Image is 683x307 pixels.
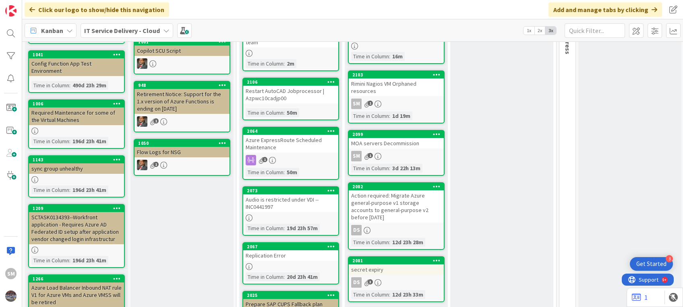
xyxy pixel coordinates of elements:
div: Audio is restricted under VDI --INC0441997 [243,194,338,212]
div: 2067 [243,243,338,250]
div: 2081secret expiry [349,257,444,275]
div: Azure ExpressRoute Scheduled Maintenance [243,135,338,152]
div: 1001 [135,38,230,45]
span: : [69,81,70,90]
div: 2082 [352,184,444,190]
div: 1041Config Function App Test Environment [29,51,124,76]
div: 2064 [243,128,338,135]
div: DP [135,58,230,69]
div: Action required: Migrate Azure general-purpose v1 storage accounts to general-purpose v2 before [... [349,190,444,223]
div: SM [5,268,17,279]
div: 2106 [243,78,338,86]
div: SCTASK0134393--Workfront application - Requires Azure AD Federated ID setup after application ven... [29,212,124,244]
div: 1050 [138,140,230,146]
div: Time in Column [351,111,389,120]
div: Open Get Started checklist, remaining modules: 3 [630,257,673,271]
div: 2099 [349,131,444,138]
div: Time in Column [31,185,69,194]
div: Retirement Notice: Support for the 1.x version of Azure Functions is ending on [DATE] [135,89,230,114]
span: : [69,137,70,146]
span: : [69,256,70,265]
span: : [389,52,390,61]
div: 948Retirement Notice: Support for the 1.x version of Azure Functions is ending on [DATE] [135,82,230,114]
div: Time in Column [351,238,389,247]
div: DS [349,277,444,288]
div: Restart AutoCAD Jobprocessor | Azpwc10cadjp00 [243,86,338,103]
span: : [284,59,285,68]
div: Time in Column [351,164,389,173]
div: Add and manage tabs by clicking [548,2,662,17]
div: 16m [390,52,405,61]
div: secret expiry [349,264,444,275]
span: : [284,108,285,117]
div: 2082 [349,183,444,190]
div: Required Maintenance for some of the Virtual Machines [29,107,124,125]
div: SM [351,99,362,109]
div: 50m [285,108,299,117]
div: SM [349,151,444,161]
div: DS [351,277,362,288]
div: 1006 [29,100,124,107]
span: : [284,272,285,281]
span: 1 [153,162,159,167]
div: SM [351,151,362,161]
div: 20d 23h 41m [285,272,320,281]
div: 1041 [33,52,124,58]
img: DP [137,116,147,127]
div: 2082Action required: Migrate Azure general-purpose v1 storage accounts to general-purpose v2 befo... [349,183,444,223]
div: 1209SCTASK0134393--Workfront application - Requires Azure AD Federated ID setup after application... [29,205,124,244]
div: 50m [285,168,299,177]
div: 2106 [247,79,338,85]
div: 196d 23h 41m [70,256,108,265]
span: 1 [368,101,373,106]
div: 196d 23h 41m [70,185,108,194]
div: 2073 [243,187,338,194]
div: 1006 [33,101,124,107]
div: 948 [138,82,230,88]
div: Time in Column [246,59,284,68]
div: 2073 [247,188,338,194]
div: Time in Column [246,108,284,117]
div: 1001Copilot SCU Script [135,38,230,56]
div: 2067Replication Error [243,243,338,261]
div: 1001 [138,39,230,45]
div: Click our logo to show/hide this navigation [25,2,169,17]
div: 2m [285,59,296,68]
div: 3d 22h 13m [390,164,422,173]
div: 1d 19m [390,111,412,120]
div: Time in Column [246,224,284,233]
div: 2067 [247,244,338,249]
div: Flow Logs for NSG [135,147,230,157]
span: 1x [524,27,534,35]
div: Time in Column [31,137,69,146]
div: Config Function App Test Environment [29,58,124,76]
a: 1 [632,293,648,302]
div: 2103Rimini Nagios VM Orphaned resources [349,71,444,96]
span: 3x [545,27,556,35]
img: DP [137,58,147,69]
span: 1 [262,157,267,162]
div: 2064 [247,128,338,134]
div: Get Started [636,260,666,268]
span: 3 [368,279,373,284]
span: : [389,164,390,173]
div: 12d 23h 28m [390,238,425,247]
img: avatar [5,291,17,302]
div: 2106Restart AutoCAD Jobprocessor | Azpwc10cadjp00 [243,78,338,103]
div: 2081 [349,257,444,264]
div: 12d 23h 33m [390,290,425,299]
img: Visit kanbanzone.com [5,5,17,16]
div: 2103 [349,71,444,78]
div: SM [349,99,444,109]
div: 3 [666,255,673,262]
div: Replication Error [243,250,338,261]
b: IT Service Delivery - Cloud [84,27,160,35]
div: 196d 23h 41m [70,137,108,146]
div: 1050Flow Logs for NSG [135,140,230,157]
div: DS [351,225,362,235]
span: Kanban [41,26,63,35]
div: 1209 [29,205,124,212]
div: MOA servers Decommission [349,138,444,148]
div: 2073Audio is restricted under VDI --INC0441997 [243,187,338,212]
div: 2064Azure ExpressRoute Scheduled Maintenance [243,128,338,152]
